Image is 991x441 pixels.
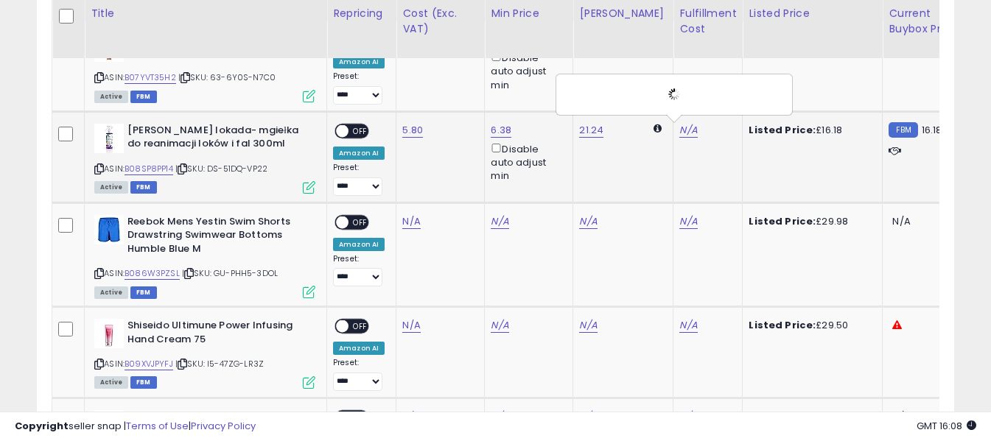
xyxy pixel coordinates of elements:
[94,319,315,387] div: ASIN:
[892,214,910,228] span: N/A
[127,124,307,155] b: [PERSON_NAME] lokada- mgiełka do reanimacji loków i fal 300ml
[749,214,816,228] b: Listed Price:
[333,238,385,251] div: Amazon AI
[749,319,871,332] div: £29.50
[491,49,561,92] div: Disable auto adjust min
[333,55,385,68] div: Amazon AI
[125,267,180,280] a: B086W3PZSL
[679,123,697,138] a: N/A
[94,124,315,192] div: ASIN:
[402,318,420,333] a: N/A
[749,6,876,21] div: Listed Price
[94,376,128,389] span: All listings currently available for purchase on Amazon
[191,419,256,433] a: Privacy Policy
[749,124,871,137] div: £16.18
[654,124,662,133] i: Calculated using Dynamic Max Price.
[679,6,736,37] div: Fulfillment Cost
[130,181,157,194] span: FBM
[491,6,567,21] div: Min Price
[333,6,390,21] div: Repricing
[94,215,124,244] img: 31uSJM+mcYL._SL40_.jpg
[917,419,976,433] span: 2025-08-12 16:08 GMT
[333,254,385,287] div: Preset:
[126,419,189,433] a: Terms of Use
[175,163,267,174] span: | SKU: DS-51DQ-VP22
[491,141,561,183] div: Disable auto adjust min
[491,123,511,138] a: 6.38
[94,91,128,103] span: All listings currently available for purchase on Amazon
[15,420,256,434] div: seller snap | |
[127,215,307,260] b: Reebok Mens Yestin Swim Shorts Drawstring Swimwear Bottoms Humble Blue M
[125,71,176,84] a: B07YVT35H2
[94,181,128,194] span: All listings currently available for purchase on Amazon
[349,124,372,137] span: OFF
[679,318,697,333] a: N/A
[402,123,423,138] a: 5.80
[94,32,315,101] div: ASIN:
[749,215,871,228] div: £29.98
[491,214,508,229] a: N/A
[94,319,124,348] img: 31-uXFdWcSL._SL40_.jpg
[178,71,276,83] span: | SKU: 63-6Y0S-N7C0
[94,124,124,153] img: 41WvVKM8zGL._SL40_.jpg
[130,376,157,389] span: FBM
[491,318,508,333] a: N/A
[130,286,157,299] span: FBM
[579,214,597,229] a: N/A
[333,163,385,196] div: Preset:
[333,342,385,355] div: Amazon AI
[125,163,173,175] a: B08SP8PP14
[333,71,385,105] div: Preset:
[15,419,69,433] strong: Copyright
[922,123,942,137] span: 16.18
[94,286,128,299] span: All listings currently available for purchase on Amazon
[749,318,816,332] b: Listed Price:
[579,123,603,138] a: 21.24
[125,358,173,370] a: B09XVJPYFJ
[175,358,264,370] span: | SKU: I5-47ZG-LR3Z
[91,6,321,21] div: Title
[402,214,420,229] a: N/A
[349,320,372,333] span: OFF
[889,122,917,138] small: FBM
[94,215,315,297] div: ASIN:
[182,267,278,279] span: | SKU: GU-PHH5-3DOL
[333,147,385,160] div: Amazon AI
[679,214,697,229] a: N/A
[579,6,667,21] div: [PERSON_NAME]
[349,216,372,228] span: OFF
[333,358,385,391] div: Preset:
[127,319,307,350] b: Shiseido Ultimune Power Infusing Hand Cream 75
[579,318,597,333] a: N/A
[749,123,816,137] b: Listed Price:
[130,91,157,103] span: FBM
[402,6,478,37] div: Cost (Exc. VAT)
[889,6,964,37] div: Current Buybox Price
